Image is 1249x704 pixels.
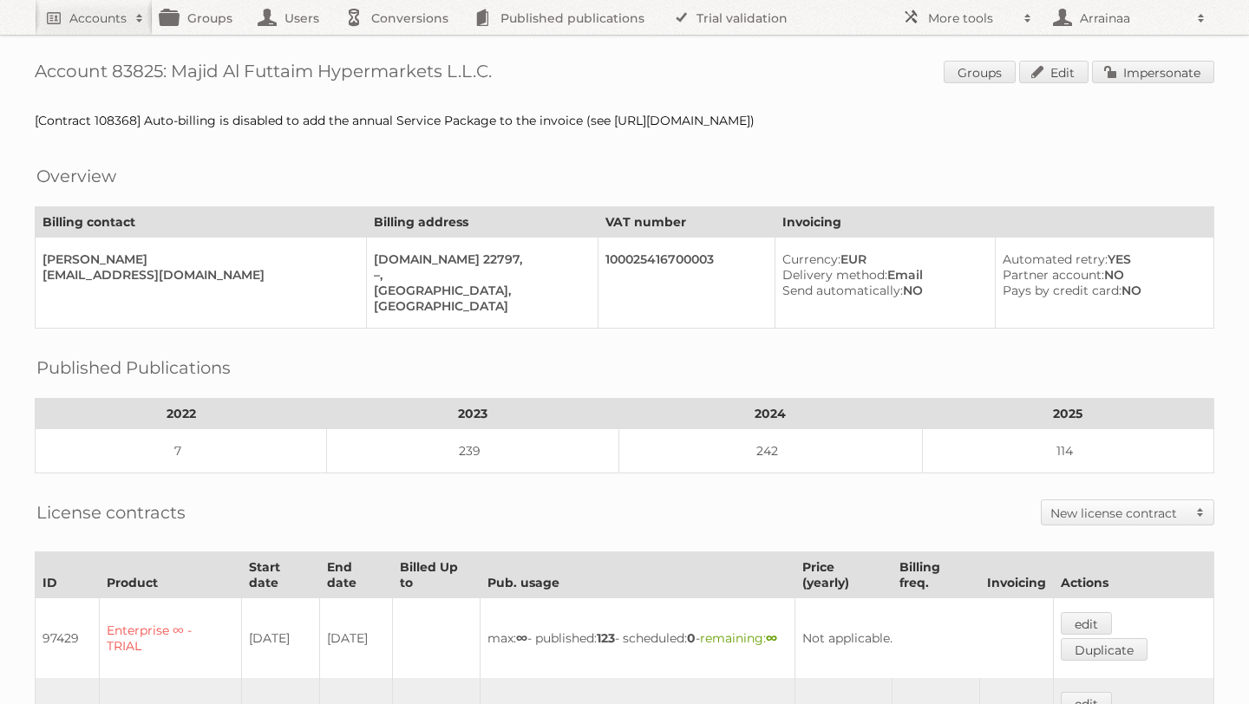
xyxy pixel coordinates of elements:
[1003,267,1200,283] div: NO
[1053,552,1213,598] th: Actions
[944,61,1016,83] a: Groups
[516,630,527,646] strong: ∞
[782,283,903,298] span: Send automatically:
[374,283,584,298] div: [GEOGRAPHIC_DATA],
[1019,61,1089,83] a: Edit
[374,251,584,267] div: [DOMAIN_NAME] 22797,
[1003,251,1200,267] div: YES
[36,499,186,525] h2: License contracts
[100,552,242,598] th: Product
[367,207,598,238] th: Billing address
[43,267,352,283] div: [EMAIL_ADDRESS][DOMAIN_NAME]
[327,399,618,429] th: 2023
[687,630,696,646] strong: 0
[242,552,320,598] th: Start date
[36,552,100,598] th: ID
[481,598,795,679] td: max: - published: - scheduled: -
[618,429,922,473] td: 242
[36,598,100,679] td: 97429
[766,630,777,646] strong: ∞
[597,630,615,646] strong: 123
[327,429,618,473] td: 239
[1092,61,1214,83] a: Impersonate
[1042,500,1213,525] a: New license contract
[922,399,1213,429] th: 2025
[795,552,892,598] th: Price (yearly)
[1003,267,1104,283] span: Partner account:
[1050,505,1187,522] h2: New license contract
[36,207,367,238] th: Billing contact
[892,552,979,598] th: Billing freq.
[374,267,584,283] div: –,
[36,163,116,189] h2: Overview
[775,207,1213,238] th: Invoicing
[1076,10,1188,27] h2: Arrainaa
[782,251,840,267] span: Currency:
[1003,283,1121,298] span: Pays by credit card:
[481,552,795,598] th: Pub. usage
[1061,612,1112,635] a: edit
[598,207,775,238] th: VAT number
[598,238,775,329] td: 100025416700003
[700,630,777,646] span: remaining:
[782,267,887,283] span: Delivery method:
[43,251,352,267] div: [PERSON_NAME]
[1003,251,1108,267] span: Automated retry:
[928,10,1015,27] h2: More tools
[36,429,327,473] td: 7
[979,552,1053,598] th: Invoicing
[782,251,981,267] div: EUR
[392,552,481,598] th: Billed Up to
[1187,500,1213,525] span: Toggle
[242,598,320,679] td: [DATE]
[922,429,1213,473] td: 114
[782,283,981,298] div: NO
[100,598,242,679] td: Enterprise ∞ - TRIAL
[320,598,392,679] td: [DATE]
[35,113,1214,128] div: [Contract 108368] Auto-billing is disabled to add the annual Service Package to the invoice (see ...
[795,598,1053,679] td: Not applicable.
[320,552,392,598] th: End date
[69,10,127,27] h2: Accounts
[35,61,1214,87] h1: Account 83825: Majid Al Futtaim Hypermarkets L.L.C.
[36,355,231,381] h2: Published Publications
[1061,638,1148,661] a: Duplicate
[36,399,327,429] th: 2022
[618,399,922,429] th: 2024
[782,267,981,283] div: Email
[1003,283,1200,298] div: NO
[374,298,584,314] div: [GEOGRAPHIC_DATA]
